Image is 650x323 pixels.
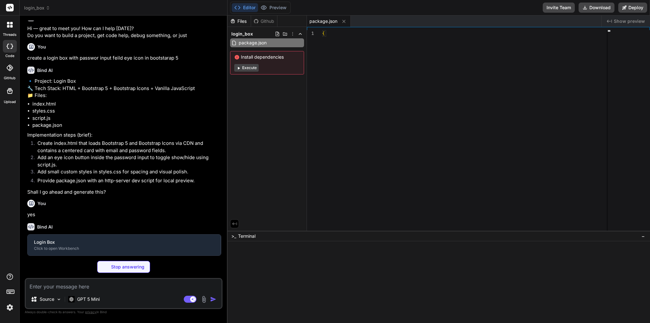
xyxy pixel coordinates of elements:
div: Login Box [34,239,214,245]
img: icon [210,296,216,302]
li: index.html [32,100,221,108]
h6: You [37,200,46,207]
label: threads [3,32,17,37]
button: Preview [258,3,289,12]
li: Provide package.json with an http-server dev script for local preview. [32,177,221,186]
h6: Bind AI [37,67,53,74]
div: Files [228,18,251,24]
span: login_box [24,5,50,11]
span: >_ [231,233,236,239]
span: privacy [85,310,96,314]
span: package.json [238,39,267,47]
li: Create index.html that loads Bootstrap 5 and Bootstrap Icons via CDN and contains a centered card... [32,140,221,154]
img: attachment [200,296,208,303]
button: − [640,231,646,241]
label: code [5,53,14,59]
p: 🔹 Project: Login Box 🔧 Tech Stack: HTML + Bootstrap 5 + Bootstrap Icons + Vanilla JavaScript 📁 Fi... [27,78,221,99]
img: settings [4,302,15,313]
span: Show preview [614,18,645,24]
span: { [322,30,325,36]
p: Stop answering [111,264,144,270]
p: Hi — great to meet you! How can I help [DATE]? Do you want to build a project, get code help, deb... [27,25,221,39]
h6: You [37,44,46,50]
li: styles.css [32,107,221,115]
img: GPT 5 Mini [68,296,75,302]
label: GitHub [4,75,16,81]
span: login_box [231,31,253,37]
span: Install dependencies [234,54,300,60]
li: script.js [32,115,221,122]
div: Click to open Workbench [34,246,214,251]
p: Shall I go ahead and generate this? [27,189,221,196]
label: Upload [4,99,16,105]
button: Editor [232,3,258,12]
h6: Bind AI [37,224,53,230]
p: yes [27,211,221,218]
li: package.json [32,122,221,129]
p: GPT 5 Mini [77,296,100,302]
p: Implementation steps (brief): [27,132,221,139]
span: − [641,233,645,239]
li: Add small custom styles in styles.css for spacing and visual polish. [32,168,221,177]
p: Always double-check its answers. Your in Bind [25,309,222,315]
button: Invite Team [543,3,575,13]
li: Add an eye icon button inside the password input to toggle show/hide using script.js. [32,154,221,168]
button: Login BoxClick to open Workbench [28,235,221,255]
div: Github [251,18,277,24]
div: 1 [307,30,314,37]
p: create a login box with passwor input feild eye icon in bootstarap 5 [27,55,221,62]
img: Pick Models [56,297,62,302]
span: package.json [309,18,337,24]
button: Execute [234,64,259,72]
button: Download [579,3,614,13]
button: Deploy [618,3,647,13]
span: Terminal [238,233,255,239]
p: Source [40,296,54,302]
